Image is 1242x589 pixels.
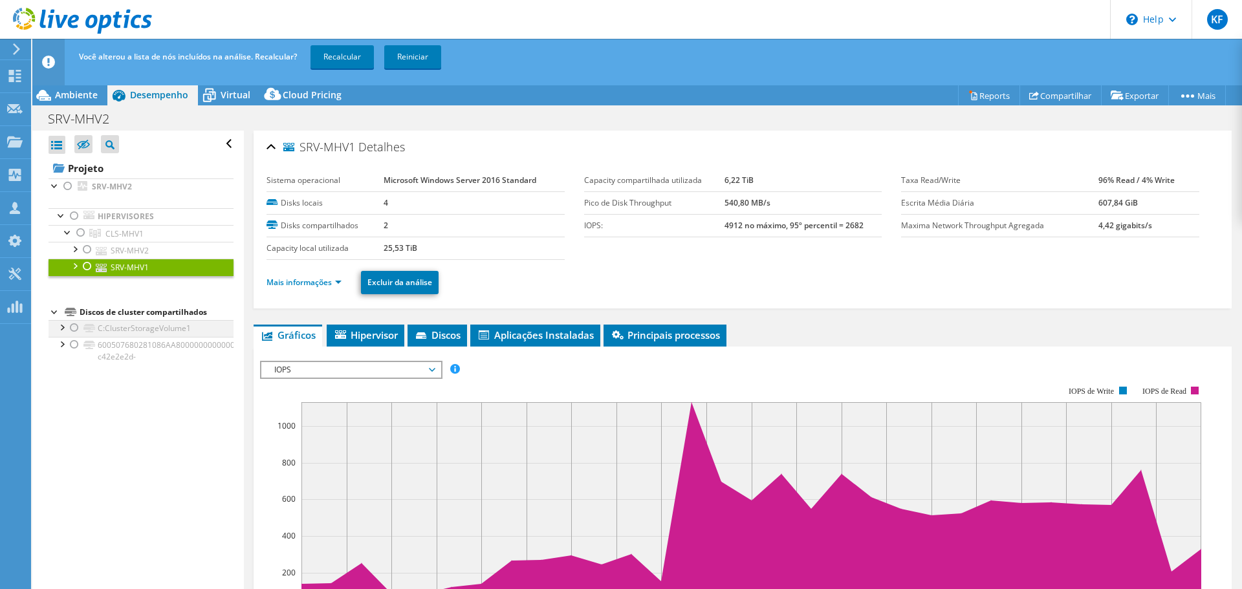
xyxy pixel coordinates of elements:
[268,362,434,378] span: IOPS
[282,530,296,541] text: 400
[42,112,129,126] h1: SRV-MHV2
[49,337,234,365] a: 600507680281086AA800000000000001-c42e2e2d-
[267,242,383,255] label: Capacity local utilizada
[283,141,355,154] span: SRV-MHV1
[361,271,439,294] a: Excluir da análise
[584,197,724,209] label: Pico de Disk Throughput
[901,174,1098,187] label: Taxa Read/Write
[1019,85,1102,105] a: Compartilhar
[724,175,754,186] b: 6,22 TiB
[384,175,536,186] b: Microsoft Windows Server 2016 Standard
[1126,14,1138,25] svg: \n
[1207,9,1228,30] span: KF
[1069,387,1114,396] text: IOPS de Write
[724,220,864,231] b: 4912 no máximo, 95º percentil = 2682
[282,457,296,468] text: 800
[260,328,316,341] span: Gráficos
[49,259,234,275] a: SRV-MHV1
[267,197,383,209] label: Disks locais
[49,208,234,225] a: Hipervisores
[49,178,234,195] a: SRV-MHV2
[221,89,250,101] span: Virtual
[724,197,770,208] b: 540,80 MB/s
[384,197,388,208] b: 4
[80,305,234,320] div: Discos de cluster compartilhados
[49,320,234,337] a: C:ClusterStorageVolume1
[610,328,720,341] span: Principais processos
[358,139,405,155] span: Detalhes
[384,45,441,69] a: Reiniciar
[92,181,132,192] b: SRV-MHV2
[414,328,461,341] span: Discos
[1098,220,1152,231] b: 4,42 gigabits/s
[55,89,98,101] span: Ambiente
[1098,175,1175,186] b: 96% Read / 4% Write
[584,219,724,232] label: IOPS:
[1142,387,1186,396] text: IOPS de Read
[267,174,383,187] label: Sistema operacional
[282,567,296,578] text: 200
[333,328,398,341] span: Hipervisor
[49,225,234,242] a: CLS-MHV1
[1098,197,1138,208] b: 607,84 GiB
[278,420,296,431] text: 1000
[49,242,234,259] a: SRV-MHV2
[282,493,296,504] text: 600
[1101,85,1169,105] a: Exportar
[384,220,388,231] b: 2
[958,85,1020,105] a: Reports
[130,89,188,101] span: Desempenho
[901,219,1098,232] label: Maxima Network Throughput Agregada
[79,51,297,62] span: Você alterou a lista de nós incluídos na análise. Recalcular?
[901,197,1098,209] label: Escrita Média Diária
[267,219,383,232] label: Disks compartilhados
[267,277,342,288] a: Mais informações
[105,228,144,239] span: CLS-MHV1
[584,174,724,187] label: Capacity compartilhada utilizada
[384,242,417,253] b: 25,53 TiB
[477,328,594,341] span: Aplicações Instaladas
[49,158,234,178] a: Projeto
[1168,85,1226,105] a: Mais
[310,45,374,69] a: Recalcular
[283,89,342,101] span: Cloud Pricing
